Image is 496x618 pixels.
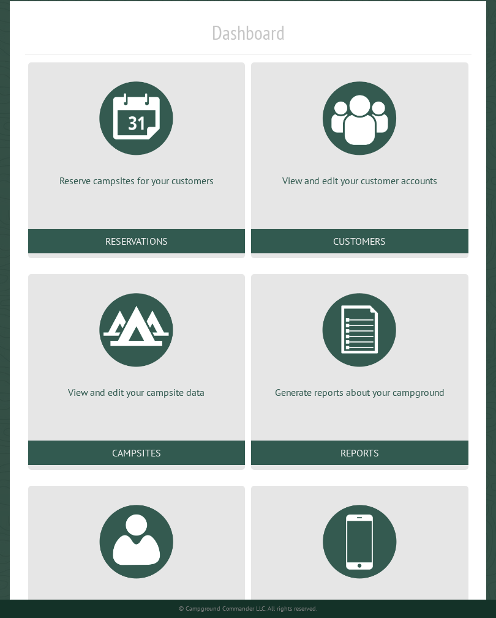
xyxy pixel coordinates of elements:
[266,597,454,611] p: Manage customer communications
[251,229,468,253] a: Customers
[43,174,231,187] p: Reserve campsites for your customers
[43,72,231,187] a: Reserve campsites for your customers
[43,284,231,399] a: View and edit your campsite data
[25,21,472,54] h1: Dashboard
[266,72,454,187] a: View and edit your customer accounts
[266,385,454,399] p: Generate reports about your campground
[28,229,246,253] a: Reservations
[266,496,454,611] a: Manage customer communications
[43,385,231,399] p: View and edit your campsite data
[179,605,317,612] small: © Campground Commander LLC. All rights reserved.
[266,284,454,399] a: Generate reports about your campground
[28,441,246,465] a: Campsites
[266,174,454,187] p: View and edit your customer accounts
[251,441,468,465] a: Reports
